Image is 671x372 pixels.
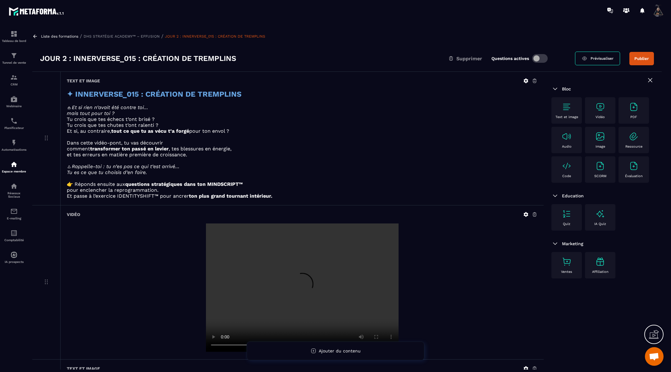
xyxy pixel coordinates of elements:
[67,366,100,371] h6: Text et image
[2,156,26,178] a: automationsautomationsEspace membre
[629,161,639,171] img: text-image no-wra
[67,163,537,169] p: 🜂
[2,225,26,246] a: accountantaccountantComptabilité
[189,193,272,199] strong: ton plus grand tournant intérieur.
[72,163,180,169] em: Rappelle-toi : tu n’es pas ce qui t’est arrivé…
[40,53,236,63] h3: JOUR 2 : INNERVERSE_015 : CRÉATION DE TREMPLINS
[555,115,578,119] p: Text et image
[111,128,189,134] strong: tout ce que tu as vécu t’a forgé
[84,34,160,39] a: DHS STRATÉGIE ACADEMY™ – EFFUSION
[10,139,18,146] img: automations
[2,69,26,91] a: formationformationCRM
[456,56,482,62] span: Supprimer
[595,209,605,219] img: text-image
[2,178,26,203] a: social-networksocial-networkRéseaux Sociaux
[562,241,583,246] span: Marketing
[595,257,605,267] img: text-image
[10,251,18,259] img: automations
[2,61,26,64] p: Tunnel de vente
[645,347,664,366] a: Ouvrir le chat
[562,257,572,267] img: text-image no-wra
[625,174,643,178] p: Évaluation
[592,270,609,274] p: Affiliation
[575,52,620,65] a: Prévisualiser
[67,169,147,175] em: Tu es ce que tu choisis d’en faire.
[595,161,605,171] img: text-image no-wra
[10,161,18,168] img: automations
[551,192,559,200] img: arrow-down
[2,104,26,108] p: Webinaire
[596,145,605,149] p: Image
[2,148,26,151] p: Automatisations
[10,208,18,215] img: email
[67,181,537,187] p: 👉 Réponds ensuite aux
[2,191,26,198] p: Réseaux Sociaux
[67,212,80,217] h6: Vidéo
[563,222,570,226] p: Quiz
[2,260,26,264] p: IA prospects
[2,126,26,130] p: Planificateur
[67,104,537,110] p: 🜁
[10,52,18,59] img: formation
[67,140,537,146] p: Dans cette vidéo-pont, tu vas découvrir
[67,152,537,158] p: et tes erreurs en matière première de croissance.
[161,33,163,39] span: /
[595,131,605,141] img: text-image no-wra
[2,238,26,242] p: Comptabilité
[67,128,537,134] p: Et si, au contraire, pour ton envol ?
[562,102,572,112] img: text-image no-wra
[2,47,26,69] a: formationformationTunnel de vente
[562,209,572,219] img: text-image no-wra
[625,145,642,149] p: Ressource
[562,193,584,198] span: Education
[2,25,26,47] a: formationformationTableau de bord
[2,134,26,156] a: automationsautomationsAutomatisations
[319,348,361,353] span: Ajouter du contenu
[562,174,571,178] p: Code
[10,182,18,190] img: social-network
[125,181,243,187] strong: questions stratégiques dans ton MINDSCRIPT™
[629,52,654,65] button: Publier
[10,95,18,103] img: automations
[9,6,65,17] img: logo
[551,240,559,247] img: arrow-down
[72,104,148,110] em: Et si rien n’avait été contre toi…
[562,86,571,91] span: Bloc
[562,145,572,149] p: Audio
[2,91,26,113] a: automationsautomationsWebinaire
[10,74,18,81] img: formation
[67,193,537,199] p: Et passe à l’exercice IDENTITYSHIFT™ pour ancrer
[67,122,537,128] p: Tu crois que tes chutes t’ont ralenti ?
[10,30,18,38] img: formation
[562,131,572,141] img: text-image no-wra
[594,174,606,178] p: SCORM
[491,56,529,61] label: Questions actives
[596,115,605,119] p: Vidéo
[594,222,606,226] p: IA Quiz
[41,34,78,39] a: Liste des formations
[67,146,537,152] p: comment , tes blessures en énergie,
[165,34,265,39] a: JOUR 2 : INNERVERSE_015 : CRÉATION DE TREMPLINS
[2,113,26,134] a: schedulerschedulerPlanificateur
[591,56,614,61] span: Prévisualiser
[90,146,169,152] strong: transformer ton passé en levier
[2,170,26,173] p: Espace membre
[67,90,241,99] strong: ✦ INNERVERSE_015 : CRÉATION DE TREMPLINS
[561,270,572,274] p: Ventes
[67,78,100,83] h6: Text et image
[562,161,572,171] img: text-image no-wra
[595,102,605,112] img: text-image no-wra
[551,85,559,93] img: arrow-down
[67,110,115,116] em: mais tout pour toi ?
[10,229,18,237] img: accountant
[67,187,537,193] p: pour enclencher la reprogrammation.
[67,116,537,122] p: Tu crois que tes échecs t’ont brisé ?
[629,102,639,112] img: text-image no-wra
[2,217,26,220] p: E-mailing
[2,203,26,225] a: emailemailE-mailing
[80,33,82,39] span: /
[2,83,26,86] p: CRM
[10,117,18,125] img: scheduler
